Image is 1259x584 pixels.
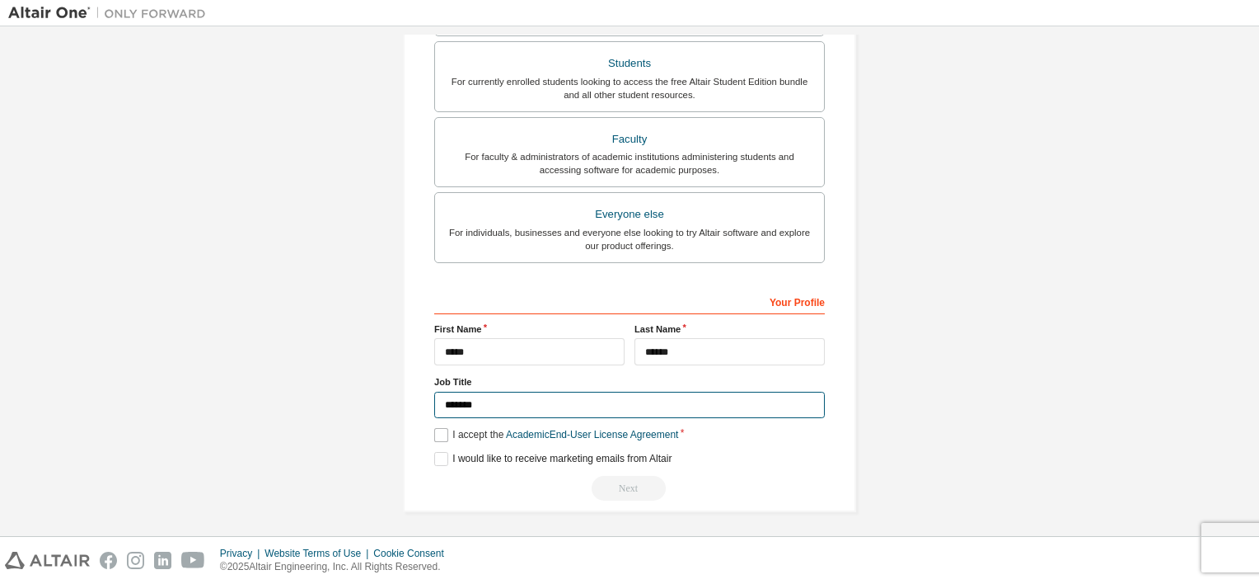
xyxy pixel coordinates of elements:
[445,52,814,75] div: Students
[445,203,814,226] div: Everyone else
[506,429,678,440] a: Academic End-User License Agreement
[181,552,205,569] img: youtube.svg
[264,547,373,560] div: Website Terms of Use
[434,375,825,389] label: Job Title
[445,75,814,101] div: For currently enrolled students looking to access the free Altair Student Edition bundle and all ...
[434,323,625,336] label: First Name
[634,323,825,336] label: Last Name
[220,560,454,574] p: © 2025 Altair Engineering, Inc. All Rights Reserved.
[445,128,814,151] div: Faculty
[434,428,678,442] label: I accept the
[434,476,825,501] div: Read and acccept EULA to continue
[373,547,453,560] div: Cookie Consent
[445,150,814,177] div: For faculty & administrators of academic institutions administering students and accessing softwa...
[5,552,90,569] img: altair_logo.svg
[220,547,264,560] div: Privacy
[100,552,117,569] img: facebook.svg
[8,5,214,21] img: Altair One
[127,552,144,569] img: instagram.svg
[434,288,825,314] div: Your Profile
[445,226,814,252] div: For individuals, businesses and everyone else looking to try Altair software and explore our prod...
[434,452,672,466] label: I would like to receive marketing emails from Altair
[154,552,171,569] img: linkedin.svg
